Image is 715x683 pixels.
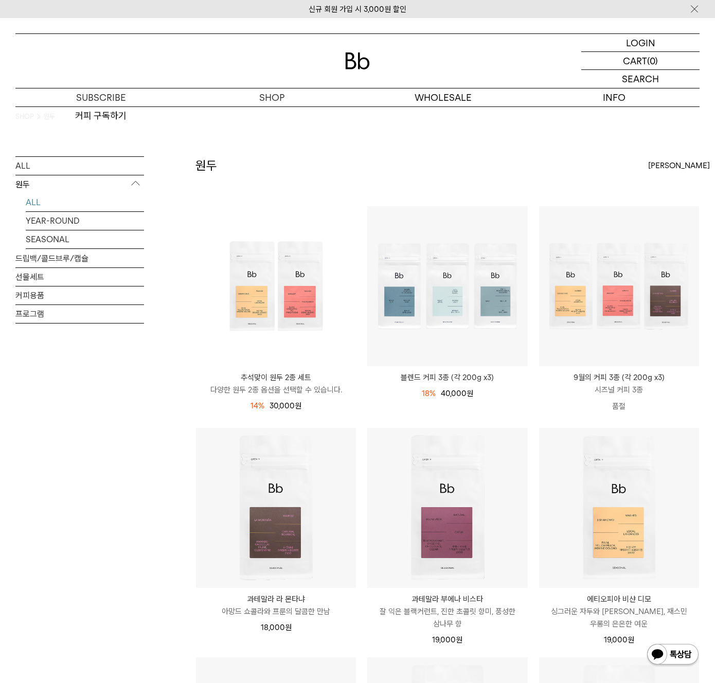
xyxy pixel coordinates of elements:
a: LOGIN [581,34,700,52]
img: 9월의 커피 3종 (각 200g x3) [539,206,699,366]
img: 과테말라 라 몬타냐 [196,428,356,588]
span: 19,000 [604,635,634,644]
p: CART [623,52,647,69]
p: (0) [647,52,658,69]
div: 18% [422,387,436,400]
a: 블렌드 커피 3종 (각 200g x3) [367,371,527,384]
p: 에티오피아 비샨 디모 [539,593,699,605]
span: 원 [295,401,301,410]
span: [PERSON_NAME] [648,159,710,172]
a: 추석맞이 원두 2종 세트 다양한 원두 2종 옵션을 선택할 수 있습니다. [196,371,356,396]
a: CART (0) [581,52,700,70]
a: SHOP [187,88,358,106]
p: 추석맞이 원두 2종 세트 [196,371,356,384]
p: 품절 [539,396,699,417]
a: ALL [15,157,144,175]
a: 9월의 커피 3종 (각 200g x3) 시즈널 커피 3종 [539,371,699,396]
a: 커피용품 [15,286,144,304]
span: 원 [456,635,462,644]
a: 과테말라 라 몬타냐 아망드 쇼콜라와 프룬의 달콤한 만남 [196,593,356,618]
h2: 원두 [195,157,217,174]
p: LOGIN [626,34,655,51]
img: 추석맞이 원두 2종 세트 [196,206,356,366]
p: 과테말라 부에나 비스타 [367,593,527,605]
p: 잘 익은 블랙커런트, 진한 초콜릿 향미, 풍성한 삼나무 향 [367,605,527,630]
img: 블렌드 커피 3종 (각 200g x3) [367,206,527,366]
a: 신규 회원 가입 시 3,000원 할인 [309,5,406,14]
a: SUBSCRIBE [15,88,187,106]
p: SEARCH [622,70,659,88]
a: 과테말라 부에나 비스타 잘 익은 블랙커런트, 진한 초콜릿 향미, 풍성한 삼나무 향 [367,593,527,630]
a: 드립백/콜드브루/캡슐 [15,249,144,267]
p: 원두 [15,175,144,194]
img: 에티오피아 비샨 디모 [539,428,699,588]
p: 다양한 원두 2종 옵션을 선택할 수 있습니다. [196,384,356,396]
a: 프로그램 [15,305,144,323]
a: YEAR-ROUND [26,212,144,230]
a: 에티오피아 비샨 디모 싱그러운 자두와 [PERSON_NAME], 재스민 우롱의 은은한 여운 [539,593,699,630]
p: INFO [529,88,700,106]
a: 선물세트 [15,268,144,286]
img: 카카오톡 채널 1:1 채팅 버튼 [646,643,700,668]
span: 원 [467,389,473,398]
span: 30,000 [270,401,301,410]
p: 9월의 커피 3종 (각 200g x3) [539,371,699,384]
a: ALL [26,193,144,211]
span: 원 [285,623,292,632]
img: 로고 [345,52,370,69]
p: 싱그러운 자두와 [PERSON_NAME], 재스민 우롱의 은은한 여운 [539,605,699,630]
img: 과테말라 부에나 비스타 [367,428,527,588]
span: 원 [628,635,634,644]
span: 19,000 [432,635,462,644]
div: 14% [251,400,264,412]
p: 시즈널 커피 3종 [539,384,699,396]
span: 40,000 [441,389,473,398]
p: 아망드 쇼콜라와 프룬의 달콤한 만남 [196,605,356,618]
p: 과테말라 라 몬타냐 [196,593,356,605]
a: 커피 구독하기 [15,107,187,124]
span: 18,000 [261,623,292,632]
a: SEASONAL [26,230,144,248]
p: WHOLESALE [357,88,529,106]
